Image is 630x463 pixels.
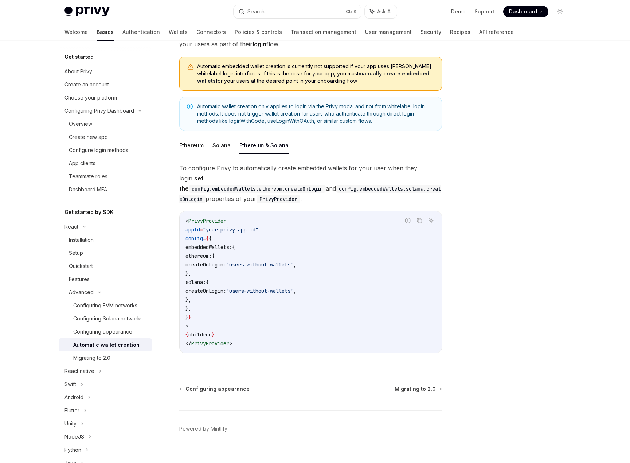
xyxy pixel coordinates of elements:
[247,7,268,16] div: Search...
[64,367,94,376] div: React native
[365,23,412,41] a: User management
[187,104,193,109] svg: Note
[64,208,114,217] h5: Get started by SDK
[69,146,128,155] div: Configure login methods
[185,218,188,224] span: <
[69,249,83,257] div: Setup
[59,131,152,144] a: Create new app
[69,288,94,297] div: Advanced
[59,170,152,183] a: Teammate roles
[64,80,109,89] div: Create an account
[426,216,436,225] button: Ask AI
[64,23,88,41] a: Welcome
[206,279,209,285] span: {
[185,340,191,347] span: </
[73,354,110,362] div: Migrating to 2.0
[59,312,152,325] a: Configuring Solana networks
[59,260,152,273] a: Quickstart
[69,120,92,128] div: Overview
[203,226,258,233] span: "your-privy-app-id"
[73,327,132,336] div: Configuring appearance
[188,331,212,338] span: children
[188,218,226,224] span: PrivyProvider
[59,351,152,365] a: Migrating to 2.0
[239,137,289,154] button: Ethereum & Solana
[59,65,152,78] a: About Privy
[232,244,235,250] span: {
[503,6,548,17] a: Dashboard
[64,222,78,231] div: React
[69,172,107,181] div: Teammate roles
[185,261,226,268] span: createOnLogin:
[235,23,282,41] a: Policies & controls
[64,406,79,415] div: Flutter
[59,233,152,246] a: Installation
[185,385,250,393] span: Configuring appearance
[197,63,434,85] span: Automatic embedded wallet creation is currently not supported if your app uses [PERSON_NAME] whit...
[69,236,94,244] div: Installation
[212,137,231,154] button: Solana
[185,244,232,250] span: embeddedWallets:
[59,299,152,312] a: Configuring EVM networks
[69,159,95,168] div: App clients
[73,314,143,323] div: Configuring Solana networks
[59,144,152,157] a: Configure login methods
[200,226,203,233] span: =
[179,175,326,192] strong: set the
[59,325,152,338] a: Configuring appearance
[293,261,296,268] span: ,
[395,385,436,393] span: Migrating to 2.0
[59,78,152,91] a: Create an account
[64,67,92,76] div: About Privy
[187,63,194,71] svg: Warning
[185,323,188,329] span: >
[203,235,206,242] span: =
[59,338,152,351] a: Automatic wallet creation
[395,385,441,393] a: Migrating to 2.0
[212,331,215,338] span: }
[185,235,203,242] span: config
[69,262,93,271] div: Quickstart
[420,23,441,41] a: Security
[229,340,232,347] span: >
[257,195,300,203] code: PrivyProvider
[196,23,226,41] a: Connectors
[59,91,152,104] a: Choose your platform
[377,8,392,15] span: Ask AI
[185,226,200,233] span: appId
[191,340,229,347] span: PrivyProvider
[188,314,191,320] span: }
[185,331,188,338] span: {
[69,185,107,194] div: Dashboard MFA
[509,8,537,15] span: Dashboard
[479,23,514,41] a: API reference
[226,288,293,294] span: 'users-without-wallets'
[64,380,76,389] div: Swift
[346,9,357,15] span: Ctrl K
[189,185,326,193] code: config.embeddedWallets.ethereum.createOnLogin
[64,393,83,402] div: Android
[180,385,250,393] a: Configuring appearance
[293,288,296,294] span: ,
[64,106,134,115] div: Configuring Privy Dashboard
[64,93,117,102] div: Choose your platform
[226,261,293,268] span: 'users-without-wallets'
[253,40,266,48] strong: login
[59,273,152,286] a: Features
[185,288,226,294] span: createOnLogin:
[554,6,566,17] button: Toggle dark mode
[291,23,356,41] a: Transaction management
[365,5,397,18] button: Ask AI
[185,296,191,303] span: },
[209,235,212,242] span: {
[185,270,191,277] span: },
[73,341,140,349] div: Automatic wallet creation
[179,163,442,204] span: To configure Privy to automatically create embedded wallets for your user when they login, and pr...
[59,183,152,196] a: Dashboard MFA
[474,8,494,15] a: Support
[64,7,110,17] img: light logo
[69,133,108,141] div: Create new app
[179,137,204,154] button: Ethereum
[73,301,137,310] div: Configuring EVM networks
[97,23,114,41] a: Basics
